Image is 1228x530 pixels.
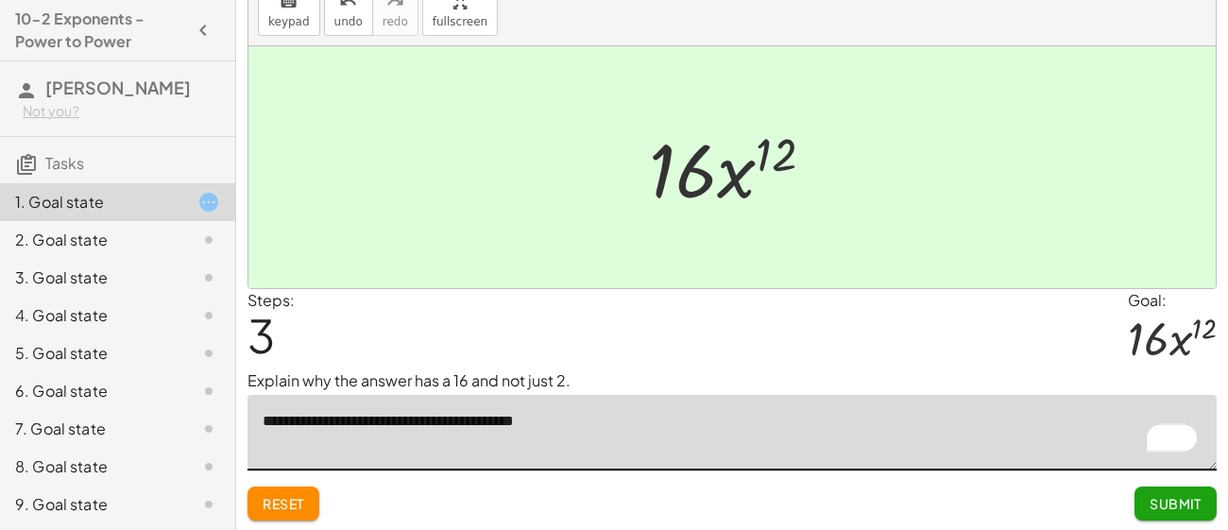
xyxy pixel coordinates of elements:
[197,229,220,251] i: Task not started.
[1134,487,1217,521] button: Submit
[433,15,487,28] span: fullscreen
[23,102,220,121] div: Not you?
[247,395,1217,470] textarea: To enrich screen reader interactions, please activate Accessibility in Grammarly extension settings
[197,266,220,289] i: Task not started.
[197,304,220,327] i: Task not started.
[334,15,363,28] span: undo
[197,191,220,214] i: Task started.
[247,487,319,521] button: Reset
[197,493,220,516] i: Task not started.
[263,495,304,512] span: Reset
[15,455,167,478] div: 8. Goal state
[45,77,191,98] span: [PERSON_NAME]
[15,380,167,402] div: 6. Goal state
[247,369,1217,392] p: Explain why the answer has a 16 and not just 2.
[197,380,220,402] i: Task not started.
[247,290,295,310] label: Steps:
[1128,289,1217,312] div: Goal:
[15,418,167,440] div: 7. Goal state
[15,342,167,365] div: 5. Goal state
[197,418,220,440] i: Task not started.
[15,8,186,53] h4: 10-2 Exponents - Power to Power
[15,191,167,214] div: 1. Goal state
[45,153,84,173] span: Tasks
[15,266,167,289] div: 3. Goal state
[15,493,167,516] div: 9. Goal state
[247,306,275,364] span: 3
[197,342,220,365] i: Task not started.
[15,229,167,251] div: 2. Goal state
[383,15,408,28] span: redo
[15,304,167,327] div: 4. Goal state
[268,15,310,28] span: keypad
[1150,495,1202,512] span: Submit
[197,455,220,478] i: Task not started.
